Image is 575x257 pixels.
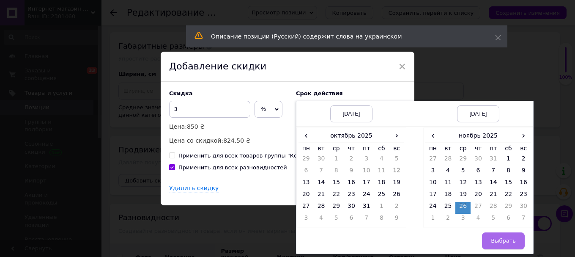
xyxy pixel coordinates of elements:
[374,155,389,166] td: 4
[330,105,372,122] div: [DATE]
[8,91,15,97] img: ▪
[516,166,531,178] td: 9
[223,137,250,144] span: 824.50 ₴
[455,190,471,202] td: 19
[516,190,531,202] td: 23
[298,202,314,214] td: 27
[455,214,471,226] td: 3
[374,202,389,214] td: 1
[169,90,193,97] span: Скидка
[8,8,140,38] h2: Стильний жіночий костюм двійка кофта та штани батальний 46-48, 50-52, 54-56, 58-60
[425,214,441,226] td: 1
[516,202,531,214] td: 30
[329,202,344,214] td: 29
[486,166,501,178] td: 7
[425,155,441,166] td: 27
[425,178,441,190] td: 10
[314,166,329,178] td: 7
[471,190,486,202] td: 20
[344,142,359,155] th: чт
[329,178,344,190] td: 15
[8,54,15,61] img: ▪
[178,164,287,171] div: Применить для всех разновидностей
[441,130,516,142] th: ноябрь 2025
[359,202,374,214] td: 31
[425,142,441,155] th: пн
[389,190,404,202] td: 26
[298,130,314,142] span: ‹
[441,155,456,166] td: 28
[516,142,531,155] th: вс
[329,155,344,166] td: 1
[374,190,389,202] td: 25
[455,142,471,155] th: ср
[501,166,516,178] td: 8
[344,166,359,178] td: 9
[389,155,404,166] td: 5
[169,184,219,193] div: Удалить скидку
[314,190,329,202] td: 21
[441,178,456,190] td: 11
[389,166,404,178] td: 12
[359,214,374,226] td: 7
[441,190,456,202] td: 18
[486,202,501,214] td: 28
[298,178,314,190] td: 13
[314,142,329,155] th: вт
[501,155,516,166] td: 1
[389,202,404,214] td: 2
[329,214,344,226] td: 5
[425,202,441,214] td: 24
[359,142,374,155] th: пт
[359,190,374,202] td: 24
[482,232,525,249] button: Выбрать
[187,123,205,130] span: 850 ₴
[486,142,501,155] th: пт
[8,81,15,88] img: ▪
[374,178,389,190] td: 18
[455,166,471,178] td: 5
[359,166,374,178] td: 10
[471,166,486,178] td: 6
[389,178,404,190] td: 19
[389,130,404,142] span: ›
[329,142,344,155] th: ср
[344,155,359,166] td: 2
[471,142,486,155] th: чт
[298,166,314,178] td: 6
[8,8,140,38] h2: Стильный женский костюм двойка кофта и штаны батальный 46-48, 50-52, 54-56, 58-60
[455,178,471,190] td: 12
[314,130,389,142] th: октябрь 2025
[314,214,329,226] td: 4
[516,155,531,166] td: 2
[455,155,471,166] td: 29
[298,214,314,226] td: 3
[296,90,406,97] label: Cрок действия
[486,178,501,190] td: 14
[491,238,516,244] span: Выбрать
[359,155,374,166] td: 3
[501,214,516,226] td: 6
[329,190,344,202] td: 22
[344,202,359,214] td: 30
[374,214,389,226] td: 8
[359,178,374,190] td: 17
[298,142,314,155] th: пн
[178,152,353,160] div: Применить для всех товаров группы "Костюми комплектів"
[8,63,15,69] img: ▪
[441,142,456,155] th: вт
[329,166,344,178] td: 8
[471,202,486,214] td: 27
[398,59,406,74] span: ×
[8,45,140,118] p: Батник с легкої та приємної на дотик тканини модал Штани діагональ рубчик преміум якості Розміри ...
[441,202,456,214] td: 25
[344,214,359,226] td: 6
[486,155,501,166] td: 31
[425,190,441,202] td: 17
[441,166,456,178] td: 4
[298,190,314,202] td: 20
[344,190,359,202] td: 23
[374,142,389,155] th: сб
[314,178,329,190] td: 14
[389,142,404,155] th: вс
